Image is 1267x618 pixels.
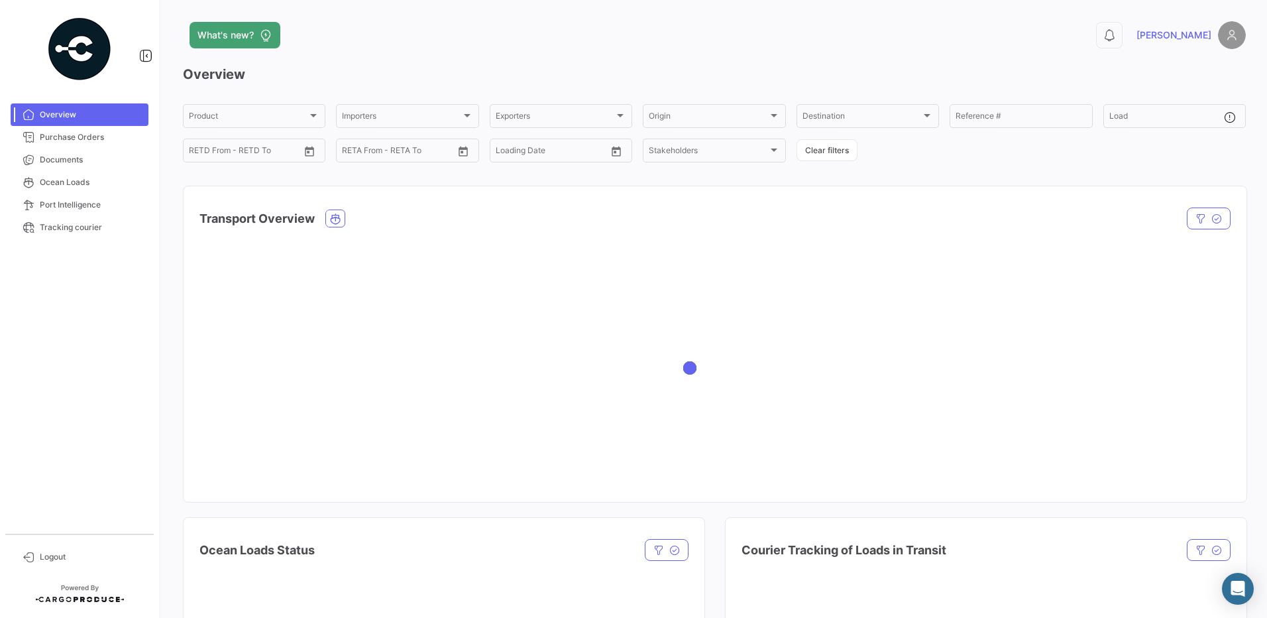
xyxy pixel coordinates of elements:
[649,148,767,157] span: Stakeholders
[496,113,614,123] span: Exporters
[326,210,345,227] button: Ocean
[40,221,143,233] span: Tracking courier
[40,551,143,563] span: Logout
[40,176,143,188] span: Ocean Loads
[11,126,148,149] a: Purchase Orders
[370,148,423,157] input: To
[11,149,148,171] a: Documents
[40,199,143,211] span: Port Intelligence
[11,103,148,126] a: Overview
[342,148,360,157] input: From
[40,154,143,166] span: Documents
[606,141,626,161] button: Open calendar
[11,194,148,216] a: Port Intelligence
[189,113,307,123] span: Product
[190,22,280,48] button: What's new?
[300,141,319,161] button: Open calendar
[1136,29,1211,42] span: [PERSON_NAME]
[189,148,207,157] input: From
[802,113,921,123] span: Destination
[649,113,767,123] span: Origin
[197,29,254,42] span: What's new?
[199,210,315,228] h4: Transport Overview
[199,541,315,560] h4: Ocean Loads Status
[496,148,514,157] input: From
[46,16,113,82] img: powered-by.png
[797,139,857,161] button: Clear filters
[11,216,148,239] a: Tracking courier
[523,148,577,157] input: To
[11,171,148,194] a: Ocean Loads
[342,113,461,123] span: Importers
[1222,573,1254,605] div: Abrir Intercom Messenger
[183,65,1246,84] h3: Overview
[453,141,473,161] button: Open calendar
[742,541,946,560] h4: Courier Tracking of Loads in Transit
[40,109,143,121] span: Overview
[1218,21,1246,49] img: placeholder-user.png
[217,148,270,157] input: To
[40,131,143,143] span: Purchase Orders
